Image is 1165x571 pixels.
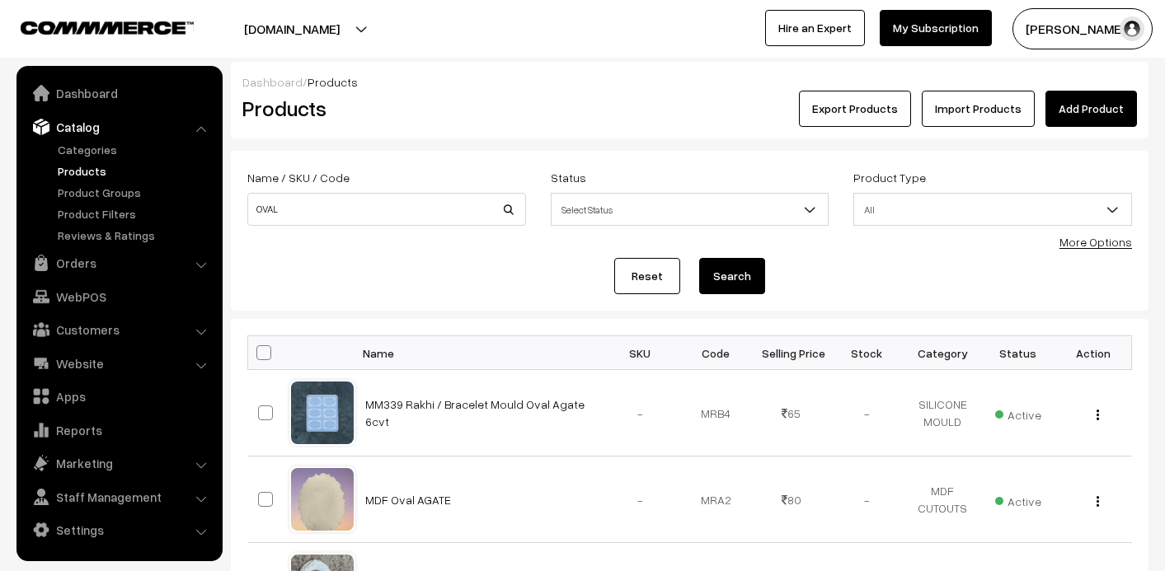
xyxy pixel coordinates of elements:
a: Catalog [21,112,217,142]
a: More Options [1059,235,1132,249]
img: COMMMERCE [21,21,194,34]
button: Search [699,258,765,294]
a: MM339 Rakhi / Bracelet Mould Oval Agate 6cvt [365,397,585,428]
img: user [1120,16,1144,41]
a: Categories [54,141,217,158]
td: 80 [754,456,829,543]
a: Products [54,162,217,180]
td: - [603,456,679,543]
th: Name [355,336,603,370]
td: - [829,456,905,543]
td: MRB4 [678,370,754,456]
a: Customers [21,315,217,344]
a: Product Groups [54,184,217,201]
input: Name / SKU / Code [247,193,526,226]
a: Import Products [922,91,1035,127]
h2: Products [242,96,524,121]
a: Marketing [21,448,217,478]
th: Status [980,336,1056,370]
th: SKU [603,336,679,370]
span: Select Status [551,193,829,226]
span: Active [995,402,1041,424]
button: Export Products [799,91,911,127]
a: Reset [614,258,680,294]
a: Staff Management [21,482,217,512]
img: Menu [1097,496,1099,507]
img: Menu [1097,410,1099,420]
td: - [829,370,905,456]
a: My Subscription [880,10,992,46]
a: Reviews & Ratings [54,227,217,244]
div: / [242,73,1137,91]
span: All [853,193,1132,226]
th: Code [678,336,754,370]
td: MDF CUTOUTS [904,456,980,543]
a: Orders [21,248,217,278]
button: [DOMAIN_NAME] [186,8,397,49]
a: MDF Oval AGATE [365,493,451,507]
td: - [603,370,679,456]
th: Category [904,336,980,370]
td: SILICONE MOULD [904,370,980,456]
td: MRA2 [678,456,754,543]
th: Stock [829,336,905,370]
a: Add Product [1045,91,1137,127]
a: Website [21,349,217,378]
th: Action [1056,336,1132,370]
td: 65 [754,370,829,456]
label: Status [551,169,586,186]
button: [PERSON_NAME]… [1012,8,1153,49]
a: Hire an Expert [765,10,865,46]
span: Select Status [552,195,829,224]
th: Selling Price [754,336,829,370]
a: Dashboard [242,75,303,89]
a: Product Filters [54,205,217,222]
a: WebPOS [21,282,217,311]
a: COMMMERCE [21,16,165,36]
label: Name / SKU / Code [247,169,350,186]
span: Active [995,489,1041,510]
a: Dashboard [21,78,217,108]
a: Reports [21,415,217,445]
span: Products [308,75,358,89]
a: Settings [21,515,217,545]
span: All [854,195,1131,224]
a: Apps [21,381,217,411]
label: Product Type [853,169,926,186]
